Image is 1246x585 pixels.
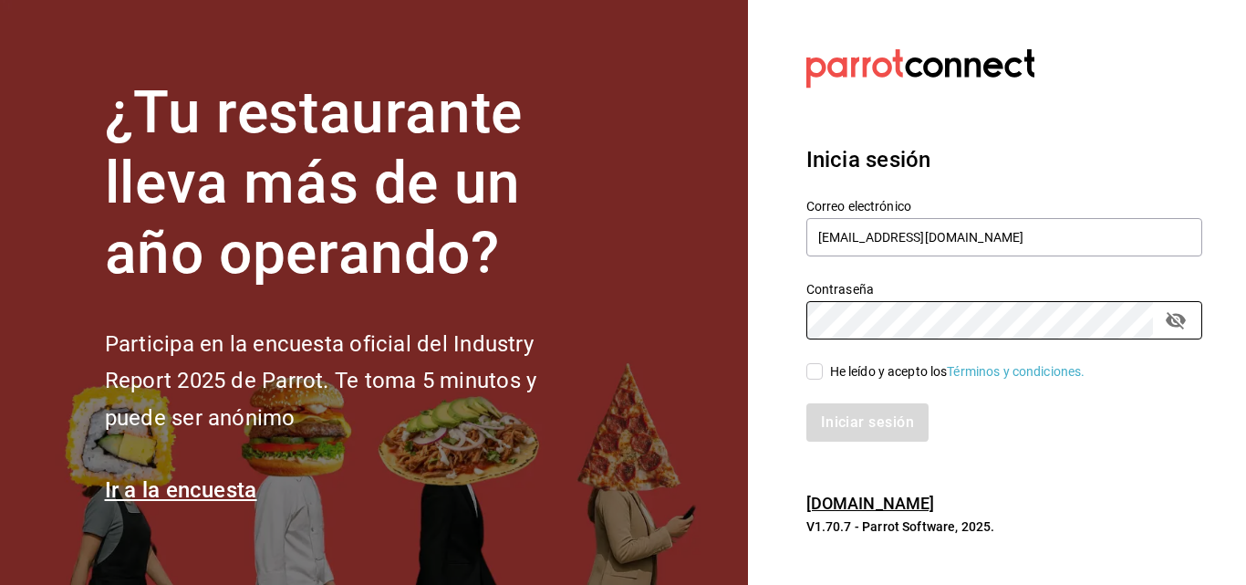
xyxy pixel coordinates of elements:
[830,362,1085,381] div: He leído y acepto los
[947,364,1085,379] a: Términos y condiciones.
[105,477,257,503] a: Ir a la encuesta
[105,78,597,288] h1: ¿Tu restaurante lleva más de un año operando?
[806,218,1202,256] input: Ingresa tu correo electrónico
[806,200,1202,213] label: Correo electrónico
[806,283,1202,296] label: Contraseña
[105,326,597,437] h2: Participa en la encuesta oficial del Industry Report 2025 de Parrot. Te toma 5 minutos y puede se...
[806,494,935,513] a: [DOMAIN_NAME]
[1160,305,1191,336] button: passwordField
[806,143,1202,176] h3: Inicia sesión
[806,517,1202,536] p: V1.70.7 - Parrot Software, 2025.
